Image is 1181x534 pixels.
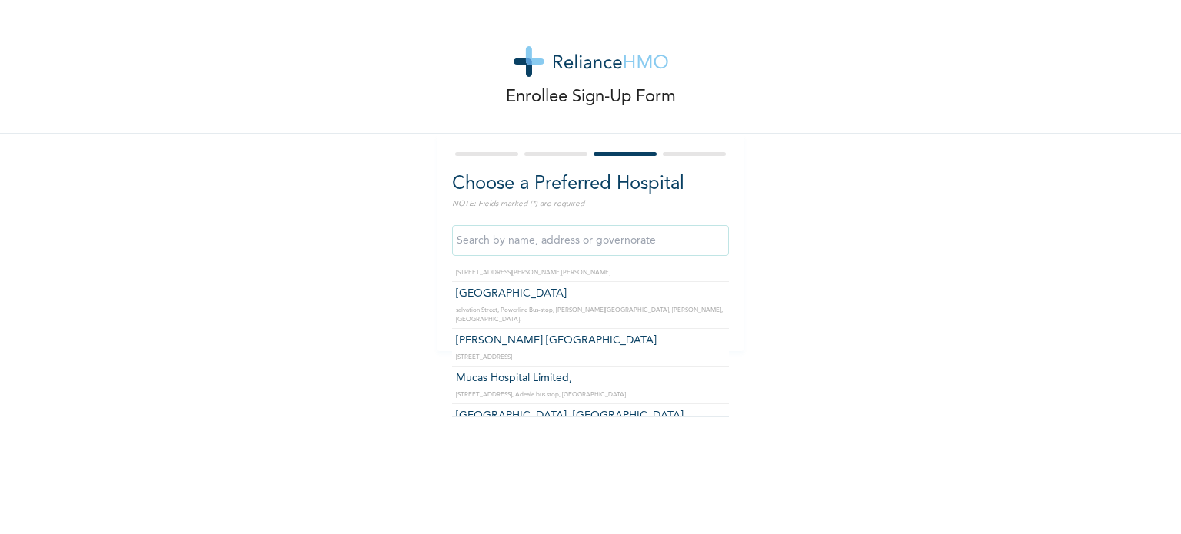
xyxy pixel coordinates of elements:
[456,370,725,386] p: Mucas Hospital Limited,
[456,333,725,349] p: [PERSON_NAME] [GEOGRAPHIC_DATA]
[452,225,729,256] input: Search by name, address or governorate
[514,46,668,77] img: logo
[506,85,676,110] p: Enrollee Sign-Up Form
[452,171,729,198] h2: Choose a Preferred Hospital
[456,390,725,400] p: [STREET_ADDRESS], Adeale bus stop, [GEOGRAPHIC_DATA]
[452,198,729,210] p: NOTE: Fields marked (*) are required
[456,408,725,424] p: [GEOGRAPHIC_DATA], [GEOGRAPHIC_DATA]
[456,286,725,302] p: [GEOGRAPHIC_DATA]
[456,353,725,362] p: [STREET_ADDRESS]
[456,268,725,277] p: [STREET_ADDRESS][PERSON_NAME][PERSON_NAME]
[456,306,725,324] p: salvation Street, Powerline Bus-stop, [PERSON_NAME][GEOGRAPHIC_DATA], [PERSON_NAME], [GEOGRAPHIC_...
